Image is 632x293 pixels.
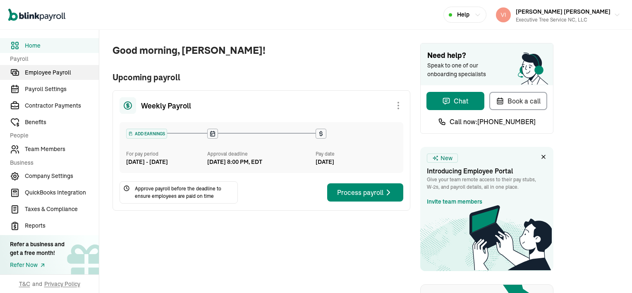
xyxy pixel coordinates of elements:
div: Book a call [496,96,541,106]
button: Book a call [489,92,547,110]
span: Speak to one of our onboarding specialists [427,61,498,79]
div: Pay date [316,150,397,158]
div: Approval deadline [207,150,312,158]
span: Payroll Settings [25,85,99,94]
div: [DATE] [316,158,397,166]
div: Process payroll [337,187,393,197]
div: For pay period [126,150,207,158]
h3: Introducing Employee Portal [427,166,547,176]
nav: Global [8,3,65,27]
span: Need help? [427,50,546,61]
span: Contractor Payments [25,101,99,110]
span: Good morning, [PERSON_NAME]! [113,43,410,58]
div: [DATE] - [DATE] [126,158,207,166]
button: Help [443,7,486,23]
span: People [10,131,94,140]
div: [DATE] 8:00 PM, EDT [207,158,262,166]
span: Employee Payroll [25,68,99,77]
span: Company Settings [25,172,99,180]
button: Chat [426,92,484,110]
span: Reports [25,221,99,230]
span: Home [25,41,99,50]
span: Benefits [25,118,99,127]
span: Weekly Payroll [141,100,191,111]
button: Process payroll [327,183,403,202]
a: Refer Now [10,261,65,269]
span: T&C [19,280,30,288]
button: [PERSON_NAME] [PERSON_NAME]Executive Tree Service NC, LLC [493,5,624,25]
span: QuickBooks Integration [25,188,99,197]
span: Help [457,10,469,19]
a: Invite team members [427,197,482,206]
span: Business [10,159,94,167]
span: Payroll [10,55,94,63]
span: Privacy Policy [44,280,80,288]
span: Approve payroll before the deadline to ensure employees are paid on time [135,185,234,200]
div: ADD EARNINGS [127,129,167,138]
span: [PERSON_NAME] [PERSON_NAME] [516,8,610,15]
iframe: Chat Widget [591,253,632,293]
span: Call now: [PHONE_NUMBER] [450,117,536,127]
span: New [440,154,452,163]
div: Refer a business and get a free month! [10,240,65,257]
p: Give your team remote access to their pay stubs, W‑2s, and payroll details, all in one place. [427,176,547,191]
span: Team Members [25,145,99,154]
span: Taxes & Compliance [25,205,99,214]
div: Chat [442,96,469,106]
span: Upcoming payroll [113,71,410,84]
div: Executive Tree Service NC, LLC [516,16,610,24]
